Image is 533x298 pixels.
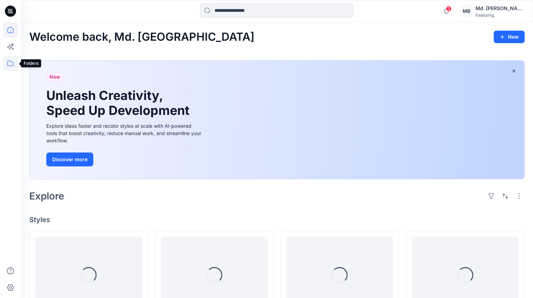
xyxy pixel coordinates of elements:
[46,152,203,166] a: Discover more
[476,13,524,18] div: Featuring
[46,88,193,118] h1: Unleash Creativity, Speed Up Development
[460,5,473,17] div: MB
[446,6,452,11] span: 3
[49,73,60,81] span: New
[494,31,525,43] button: New
[29,215,525,224] h4: Styles
[29,31,254,44] h2: Welcome back, Md. [GEOGRAPHIC_DATA]
[476,4,524,13] div: Md. [PERSON_NAME]
[46,152,93,166] button: Discover more
[29,190,64,202] h2: Explore
[46,122,203,144] div: Explore ideas faster and recolor styles at scale with AI-powered tools that boost creativity, red...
